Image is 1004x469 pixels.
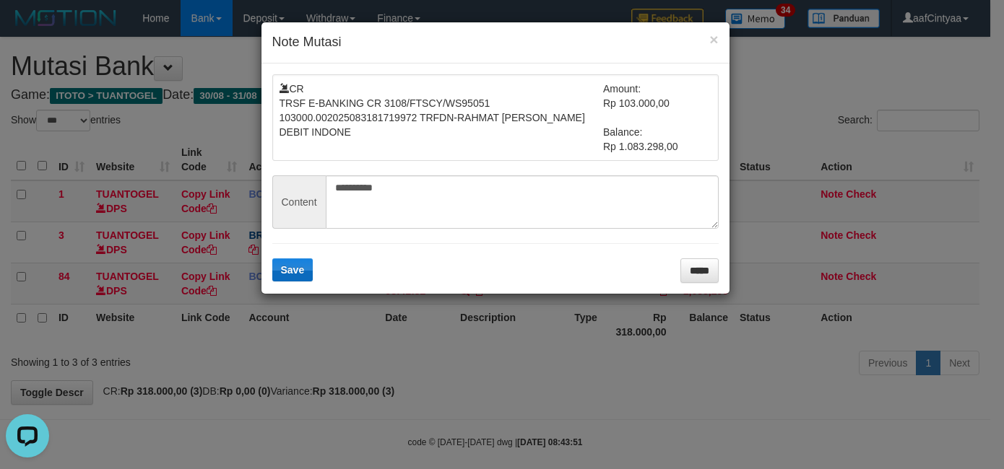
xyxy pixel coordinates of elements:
button: Open LiveChat chat widget [6,6,49,49]
td: CR TRSF E-BANKING CR 3108/FTSCY/WS95051 103000.002025083181719972 TRFDN-RAHMAT [PERSON_NAME] DEBI... [280,82,604,154]
button: Save [272,258,313,281]
span: Save [281,264,305,276]
span: Content [272,175,326,229]
h4: Note Mutasi [272,33,719,52]
td: Amount: Rp 103.000,00 Balance: Rp 1.083.298,00 [603,82,711,154]
button: × [709,32,718,47]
